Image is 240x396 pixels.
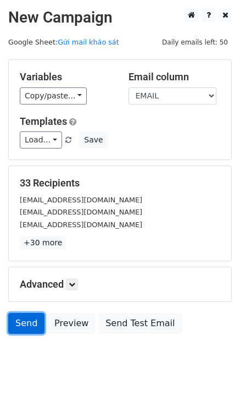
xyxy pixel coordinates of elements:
[20,177,220,189] h5: 33 Recipients
[20,196,142,204] small: [EMAIL_ADDRESS][DOMAIN_NAME]
[79,131,108,148] button: Save
[98,313,182,334] a: Send Test Email
[185,343,240,396] div: Tiện ích trò chuyện
[20,87,87,105] a: Copy/paste...
[20,116,67,127] a: Templates
[8,313,44,334] a: Send
[158,36,232,48] span: Daily emails left: 50
[20,71,112,83] h5: Variables
[20,278,220,290] h5: Advanced
[20,221,142,229] small: [EMAIL_ADDRESS][DOMAIN_NAME]
[8,8,232,27] h2: New Campaign
[20,131,62,148] a: Load...
[129,71,221,83] h5: Email column
[20,236,66,250] a: +30 more
[58,38,119,46] a: Gửi mail khảo sát
[158,38,232,46] a: Daily emails left: 50
[185,343,240,396] iframe: Chat Widget
[47,313,96,334] a: Preview
[20,208,142,216] small: [EMAIL_ADDRESS][DOMAIN_NAME]
[8,38,119,46] small: Google Sheet:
